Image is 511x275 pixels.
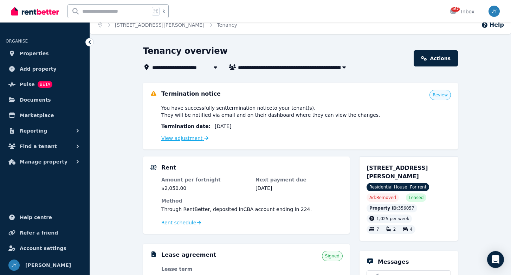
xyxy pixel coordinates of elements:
span: 7 [376,227,379,232]
img: Jeremy Yang [8,260,20,271]
span: Through RentBetter , deposited in CBA account ending in 224 . [161,206,312,212]
span: Properties [20,49,49,58]
h5: Lease agreement [161,251,216,259]
button: Help [481,21,504,29]
h5: Messages [378,258,409,266]
span: Pulse [20,80,35,89]
span: Termination date : [161,123,211,130]
a: Properties [6,46,84,60]
span: k [162,8,165,14]
span: Find a tenant [20,142,57,151]
dt: Next payment due [256,176,343,183]
h5: Rent [161,164,176,172]
span: You have successfully sent termination notice to your tenant(s) . They will be notified via email... [161,104,380,119]
nav: Breadcrumb [90,16,246,34]
span: ORGANISE [6,39,28,44]
a: Refer a friend [6,226,84,240]
span: Tenancy [217,21,237,28]
div: : 356057 [367,204,417,212]
dt: Method [161,197,343,204]
span: Account settings [20,244,66,252]
button: Find a tenant [6,139,84,153]
h1: Tenancy overview [143,45,228,57]
span: Signed [325,253,339,259]
img: Rental Payments [150,165,157,170]
span: Reporting [20,127,47,135]
span: [STREET_ADDRESS][PERSON_NAME] [367,165,428,180]
a: Add property [6,62,84,76]
span: Property ID [369,205,397,211]
span: BETA [38,81,52,88]
span: 2 [393,227,396,232]
span: Refer a friend [20,229,58,237]
span: 167 [451,7,460,12]
span: Add property [20,65,57,73]
img: RentBetter [11,6,59,17]
a: PulseBETA [6,77,84,91]
span: Manage property [20,158,67,166]
button: Reporting [6,124,84,138]
h5: Termination notice [161,90,221,98]
a: Rent schedule [161,219,201,226]
a: Marketplace [6,108,84,122]
div: Open Intercom Messenger [487,251,504,268]
a: View adjustment [161,135,208,141]
span: 1,025 per week [376,216,409,221]
a: Documents [6,93,84,107]
span: Marketplace [20,111,54,120]
span: Documents [20,96,51,104]
a: Help centre [6,210,84,224]
img: Jeremy Yang [489,6,500,17]
span: Residential House | For rent [367,183,429,191]
span: [PERSON_NAME] [25,261,71,269]
dt: Amount per fortnight [161,176,248,183]
a: Actions [414,50,458,66]
span: Review [433,92,448,98]
span: Leased [409,195,423,200]
a: Account settings [6,241,84,255]
dt: Lease term [161,266,248,273]
dd: [DATE] [256,185,343,192]
span: 4 [410,227,413,232]
dd: $2,050.00 [161,185,248,192]
span: Help centre [20,213,52,222]
button: Manage property [6,155,84,169]
span: [DATE] [215,123,231,130]
span: Rent schedule [161,219,196,226]
div: Inbox [450,8,474,15]
span: Ad: Removed [369,195,396,200]
a: [STREET_ADDRESS][PERSON_NAME] [115,22,205,28]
